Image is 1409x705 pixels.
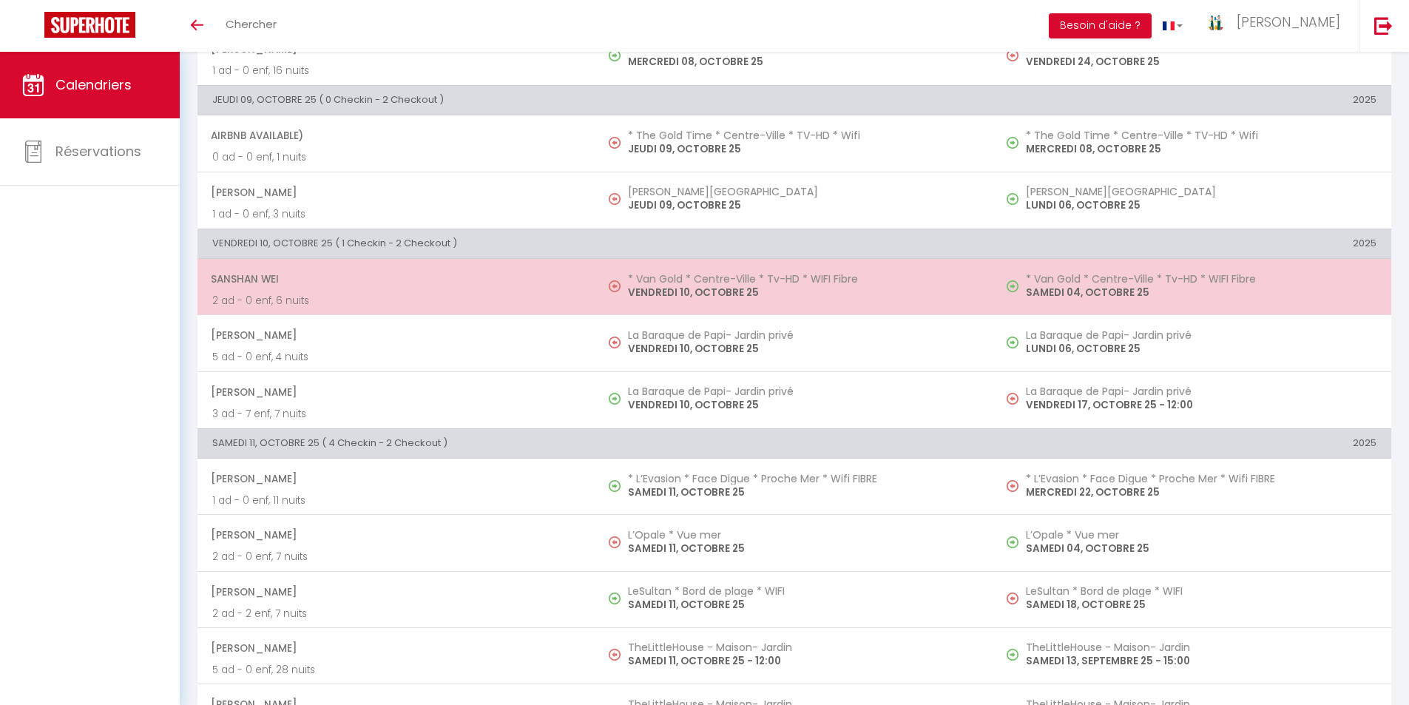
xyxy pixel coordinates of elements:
[211,634,581,662] span: [PERSON_NAME]
[1026,397,1376,413] p: VENDREDI 17, OCTOBRE 25 - 12:00
[1026,541,1376,556] p: SAMEDI 04, OCTOBRE 25
[211,465,581,493] span: [PERSON_NAME]
[1007,137,1018,149] img: NO IMAGE
[197,229,993,258] th: VENDREDI 10, OCTOBRE 25 ( 1 Checkin - 2 Checkout )
[1026,341,1376,357] p: LUNDI 06, OCTOBRE 25
[197,428,993,458] th: SAMEDI 11, OCTOBRE 25 ( 4 Checkin - 2 Checkout )
[609,280,621,292] img: NO IMAGE
[1026,585,1376,597] h5: LeSultan * Bord de plage * WIFI
[1007,280,1018,292] img: NO IMAGE
[211,378,581,406] span: [PERSON_NAME]
[44,12,135,38] img: Super Booking
[212,493,581,508] p: 1 ad - 0 enf, 11 nuits
[628,541,979,556] p: SAMEDI 11, OCTOBRE 25
[628,329,979,341] h5: La Baraque de Papi- Jardin privé
[1205,13,1227,32] img: ...
[55,75,132,94] span: Calendriers
[1007,50,1018,61] img: NO IMAGE
[993,85,1391,115] th: 2025
[628,641,979,653] h5: TheLittleHouse - Maison- Jardin
[609,337,621,348] img: NO IMAGE
[212,549,581,564] p: 2 ad - 0 enf, 7 nuits
[212,149,581,165] p: 0 ad - 0 enf, 1 nuits
[211,578,581,606] span: [PERSON_NAME]
[1007,393,1018,405] img: NO IMAGE
[1007,593,1018,604] img: NO IMAGE
[1026,129,1376,141] h5: * The Gold Time * Centre-Ville * TV-HD * Wifi
[1049,13,1152,38] button: Besoin d'aide ?
[1026,186,1376,198] h5: [PERSON_NAME][GEOGRAPHIC_DATA]
[1026,329,1376,341] h5: La Baraque de Papi- Jardin privé
[1007,337,1018,348] img: NO IMAGE
[197,85,993,115] th: JEUDI 09, OCTOBRE 25 ( 0 Checkin - 2 Checkout )
[226,16,277,32] span: Chercher
[1026,529,1376,541] h5: L’Opale * Vue mer
[212,662,581,678] p: 5 ad - 0 enf, 28 nuits
[1026,54,1376,70] p: VENDREDI 24, OCTOBRE 25
[628,529,979,541] h5: L’Opale * Vue mer
[609,137,621,149] img: NO IMAGE
[212,406,581,422] p: 3 ad - 7 enf, 7 nuits
[1374,16,1393,35] img: logout
[1026,485,1376,500] p: MERCREDI 22, OCTOBRE 25
[628,198,979,213] p: JEUDI 09, OCTOBRE 25
[609,536,621,548] img: NO IMAGE
[212,63,581,78] p: 1 ad - 0 enf, 16 nuits
[993,428,1391,458] th: 2025
[1007,536,1018,548] img: NO IMAGE
[1007,193,1018,205] img: NO IMAGE
[993,229,1391,258] th: 2025
[211,121,581,149] span: Airbnb available)
[55,142,141,161] span: Réservations
[212,293,581,308] p: 2 ad - 0 enf, 6 nuits
[1026,597,1376,613] p: SAMEDI 18, OCTOBRE 25
[628,54,979,70] p: MERCREDI 08, OCTOBRE 25
[628,129,979,141] h5: * The Gold Time * Centre-Ville * TV-HD * Wifi
[1237,13,1340,31] span: [PERSON_NAME]
[628,141,979,157] p: JEUDI 09, OCTOBRE 25
[628,597,979,613] p: SAMEDI 11, OCTOBRE 25
[211,321,581,349] span: [PERSON_NAME]
[1026,653,1376,669] p: SAMEDI 13, SEPTEMBRE 25 - 15:00
[212,606,581,621] p: 2 ad - 2 enf, 7 nuits
[1026,198,1376,213] p: LUNDI 06, OCTOBRE 25
[1026,385,1376,397] h5: La Baraque de Papi- Jardin privé
[628,273,979,285] h5: * Van Gold * Centre-Ville * Tv-HD * WIFI Fibre
[609,649,621,661] img: NO IMAGE
[628,653,979,669] p: SAMEDI 11, OCTOBRE 25 - 12:00
[212,349,581,365] p: 5 ad - 0 enf, 4 nuits
[1026,641,1376,653] h5: TheLittleHouse - Maison- Jardin
[211,521,581,549] span: [PERSON_NAME]
[1026,285,1376,300] p: SAMEDI 04, OCTOBRE 25
[1026,473,1376,485] h5: * L’Evasion * Face Digue * Proche Mer * Wifi FIBRE
[211,265,581,293] span: SanShan Wei
[628,585,979,597] h5: LeSultan * Bord de plage * WIFI
[212,206,581,222] p: 1 ad - 0 enf, 3 nuits
[628,385,979,397] h5: La Baraque de Papi- Jardin privé
[1007,649,1018,661] img: NO IMAGE
[628,186,979,198] h5: [PERSON_NAME][GEOGRAPHIC_DATA]
[628,485,979,500] p: SAMEDI 11, OCTOBRE 25
[628,397,979,413] p: VENDREDI 10, OCTOBRE 25
[628,285,979,300] p: VENDREDI 10, OCTOBRE 25
[1026,141,1376,157] p: MERCREDI 08, OCTOBRE 25
[1026,273,1376,285] h5: * Van Gold * Centre-Ville * Tv-HD * WIFI Fibre
[1007,480,1018,492] img: NO IMAGE
[609,193,621,205] img: NO IMAGE
[628,473,979,485] h5: * L’Evasion * Face Digue * Proche Mer * Wifi FIBRE
[628,341,979,357] p: VENDREDI 10, OCTOBRE 25
[211,178,581,206] span: [PERSON_NAME]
